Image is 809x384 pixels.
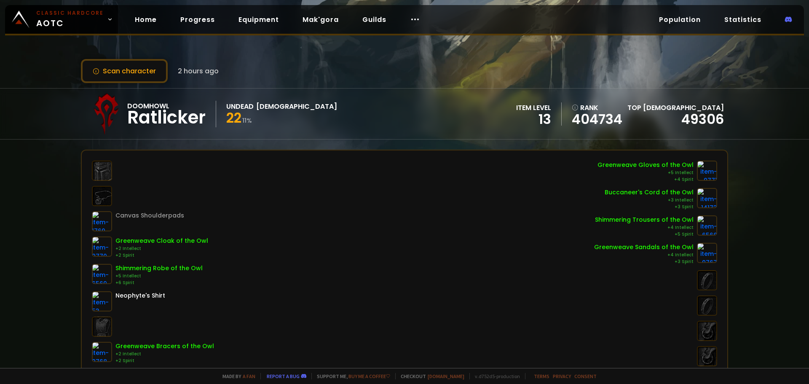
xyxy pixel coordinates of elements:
[534,373,549,379] a: Terms
[697,243,717,263] img: item-9767
[516,113,551,126] div: 13
[128,11,163,28] a: Home
[92,342,112,362] img: item-9768
[115,273,203,279] div: +5 Intellect
[348,373,390,379] a: Buy me a coffee
[643,103,724,113] span: [DEMOGRAPHIC_DATA]
[92,211,112,231] img: item-1769
[574,373,597,379] a: Consent
[115,342,214,351] div: Greenweave Bracers of the Owl
[115,357,214,364] div: +2 Spirit
[92,236,112,257] img: item-9770
[243,373,255,379] a: a fan
[92,264,112,284] img: item-6569
[226,108,241,127] span: 22
[174,11,222,28] a: Progress
[242,116,252,125] small: 11 %
[594,243,694,252] div: Greenweave Sandals of the Owl
[127,111,206,124] div: Ratlicker
[115,351,214,357] div: +2 Intellect
[428,373,464,379] a: [DOMAIN_NAME]
[115,245,208,252] div: +2 Intellect
[256,101,337,112] div: [DEMOGRAPHIC_DATA]
[652,11,707,28] a: Population
[267,373,300,379] a: Report a bug
[697,215,717,236] img: item-6568
[36,9,104,30] span: AOTC
[627,102,724,113] div: Top
[115,279,203,286] div: +6 Spirit
[572,102,622,113] div: rank
[178,66,219,76] span: 2 hours ago
[311,373,390,379] span: Support me,
[296,11,346,28] a: Mak'gora
[605,204,694,210] div: +3 Spirit
[115,236,208,245] div: Greenweave Cloak of the Owl
[594,258,694,265] div: +3 Spirit
[697,188,717,208] img: item-14173
[605,197,694,204] div: +3 Intellect
[115,264,203,273] div: Shimmering Robe of the Owl
[226,101,254,112] div: Undead
[597,161,694,169] div: Greenweave Gloves of the Owl
[595,224,694,231] div: +4 Intellect
[718,11,768,28] a: Statistics
[5,5,118,34] a: Classic HardcoreAOTC
[597,176,694,183] div: +4 Spirit
[115,291,165,300] div: Neophyte's Shirt
[516,102,551,113] div: item level
[595,215,694,224] div: Shimmering Trousers of the Owl
[597,169,694,176] div: +5 Intellect
[115,211,184,220] div: Canvas Shoulderpads
[553,373,571,379] a: Privacy
[232,11,286,28] a: Equipment
[595,231,694,238] div: +5 Spirit
[681,110,724,129] a: 49306
[469,373,520,379] span: v. d752d5 - production
[395,373,464,379] span: Checkout
[594,252,694,258] div: +4 Intellect
[697,161,717,181] img: item-9771
[605,188,694,197] div: Buccaneer's Cord of the Owl
[92,291,112,311] img: item-53
[572,113,622,126] a: 404734
[36,9,104,17] small: Classic Hardcore
[217,373,255,379] span: Made by
[356,11,393,28] a: Guilds
[81,59,168,83] button: Scan character
[127,101,206,111] div: Doomhowl
[115,252,208,259] div: +2 Spirit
